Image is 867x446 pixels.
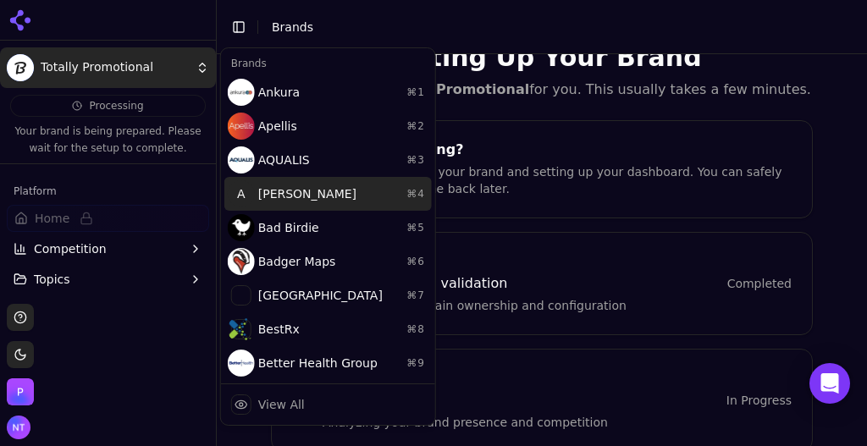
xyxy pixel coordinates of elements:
div: Apellis [224,109,432,143]
div: Brands [224,52,432,75]
img: Ankura [228,79,255,106]
span: ⌘ 3 [406,153,425,167]
span: ⌘ 8 [406,322,425,336]
div: Ankura [224,75,432,109]
div: View All [258,396,305,413]
span: ⌘ 2 [406,119,425,133]
img: Bad Birdie [228,214,255,241]
span: ⌘ 6 [406,255,425,268]
img: Better Health Group [228,350,255,377]
img: Badger Maps [228,248,255,275]
span: A [228,180,255,207]
div: Current brand: Totally Promotional [220,47,436,426]
div: AQUALIS [224,143,432,177]
span: ⌘ 5 [406,221,425,234]
div: [GEOGRAPHIC_DATA] [224,278,432,312]
div: Badger Maps [224,245,432,278]
span: ⌘ 7 [406,289,425,302]
img: BestRx [228,316,255,343]
div: BestRx [224,312,432,346]
div: Better Health Group [224,346,432,380]
img: AQUALIS [228,146,255,173]
span: ⌘ 9 [406,356,425,370]
div: [PERSON_NAME] [224,177,432,211]
img: Apellis [228,113,255,140]
div: Bad Birdie [224,211,432,245]
img: Berkshire [228,282,255,309]
span: ⌘ 1 [406,85,425,99]
span: ⌘ 4 [406,187,425,201]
